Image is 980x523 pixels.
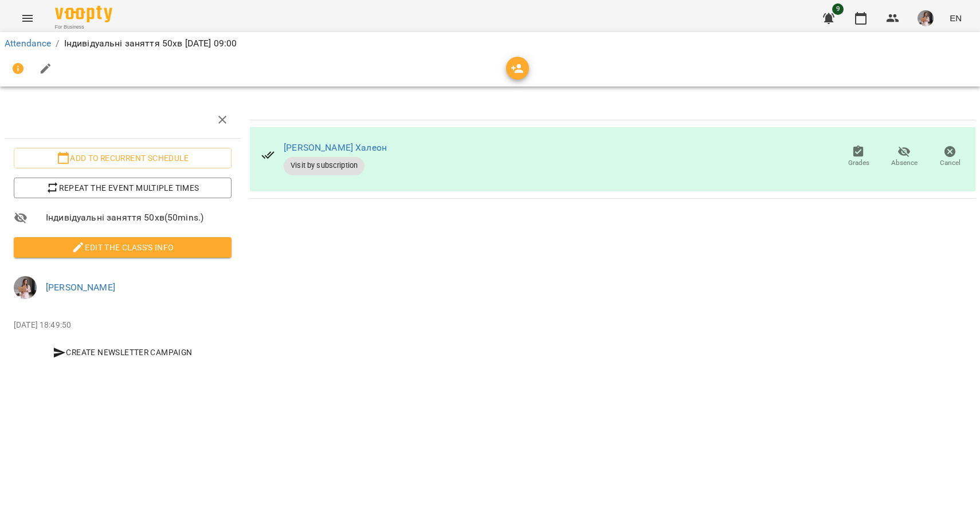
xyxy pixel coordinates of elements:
button: Repeat the event multiple times [14,178,232,198]
button: Add to recurrent schedule [14,148,232,168]
span: Create Newsletter Campaign [18,345,227,359]
button: Absence [881,141,927,173]
p: Індивідуальні заняття 50хв [DATE] 09:00 [64,37,237,50]
li: / [56,37,59,50]
a: [PERSON_NAME] [46,282,115,293]
span: Visit by subscription [284,160,364,171]
nav: breadcrumb [5,37,975,50]
span: 9 [832,3,844,15]
img: b3d641f4c4777ccbd52dfabb287f3e8a.jpg [918,10,934,26]
span: Індивідуальні заняття 50хв ( 50 mins. ) [46,211,232,225]
button: Edit the class's Info [14,237,232,258]
img: b3d641f4c4777ccbd52dfabb287f3e8a.jpg [14,276,37,299]
span: Edit the class's Info [23,241,222,254]
button: Create Newsletter Campaign [14,342,232,363]
button: Menu [14,5,41,32]
span: Repeat the event multiple times [23,181,222,195]
button: Grades [836,141,881,173]
a: [PERSON_NAME] Халеон [284,142,387,153]
span: Add to recurrent schedule [23,151,222,165]
button: EN [945,7,966,29]
img: Voopty Logo [55,6,112,22]
span: For Business [55,23,112,31]
span: EN [950,12,962,24]
a: Attendance [5,38,51,49]
span: Absence [891,158,918,168]
button: Cancel [927,141,973,173]
span: Cancel [940,158,961,168]
p: [DATE] 18:49:50 [14,320,232,331]
span: Grades [848,158,869,168]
